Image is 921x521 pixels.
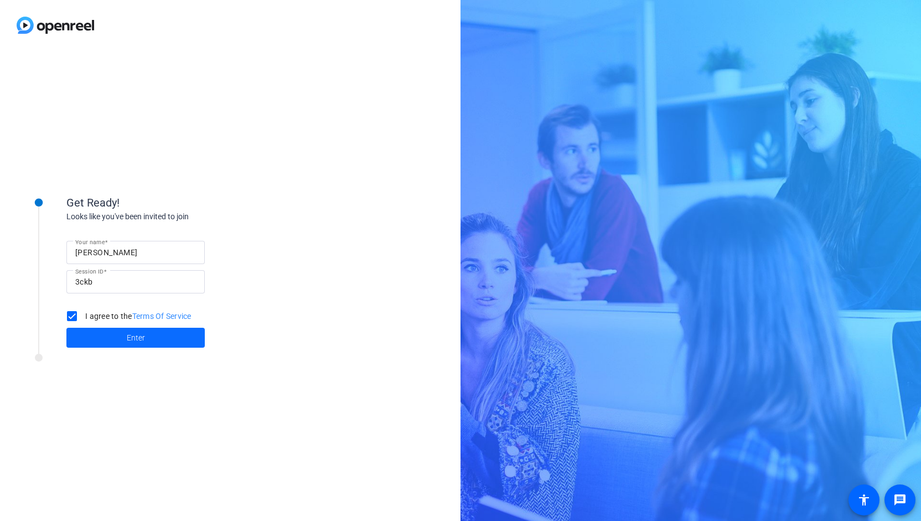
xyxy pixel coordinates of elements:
[83,311,192,322] label: I agree to the
[66,194,288,211] div: Get Ready!
[75,268,104,275] mat-label: Session ID
[75,239,105,245] mat-label: Your name
[132,312,192,321] a: Terms Of Service
[893,493,907,507] mat-icon: message
[66,328,205,348] button: Enter
[66,211,288,223] div: Looks like you've been invited to join
[857,493,871,507] mat-icon: accessibility
[127,332,145,344] span: Enter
